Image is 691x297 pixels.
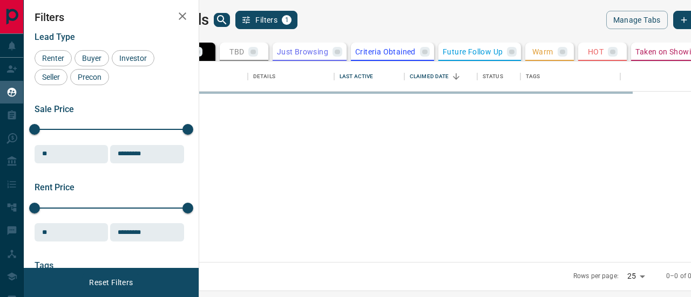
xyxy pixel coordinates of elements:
[606,11,668,29] button: Manage Tabs
[78,54,105,63] span: Buyer
[532,48,553,56] p: Warm
[38,73,64,81] span: Seller
[235,11,297,29] button: Filters1
[477,61,520,92] div: Status
[35,50,72,66] div: Renter
[449,69,464,84] button: Sort
[35,11,188,24] h2: Filters
[35,69,67,85] div: Seller
[112,50,154,66] div: Investor
[74,50,109,66] div: Buyer
[283,16,290,24] span: 1
[410,61,449,92] div: Claimed Date
[573,272,619,281] p: Rows per page:
[35,182,74,192] span: Rent Price
[355,48,416,56] p: Criteria Obtained
[116,54,151,63] span: Investor
[172,61,248,92] div: Name
[277,48,328,56] p: Just Browsing
[404,61,477,92] div: Claimed Date
[483,61,503,92] div: Status
[443,48,503,56] p: Future Follow Up
[82,273,140,292] button: Reset Filters
[70,69,109,85] div: Precon
[623,268,649,284] div: 25
[253,61,275,92] div: Details
[588,48,604,56] p: HOT
[74,73,105,81] span: Precon
[248,61,334,92] div: Details
[38,54,68,63] span: Renter
[35,32,75,42] span: Lead Type
[214,13,230,27] button: search button
[35,260,53,271] span: Tags
[229,48,244,56] p: TBD
[334,61,404,92] div: Last Active
[526,61,540,92] div: Tags
[520,61,620,92] div: Tags
[340,61,373,92] div: Last Active
[35,104,74,114] span: Sale Price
